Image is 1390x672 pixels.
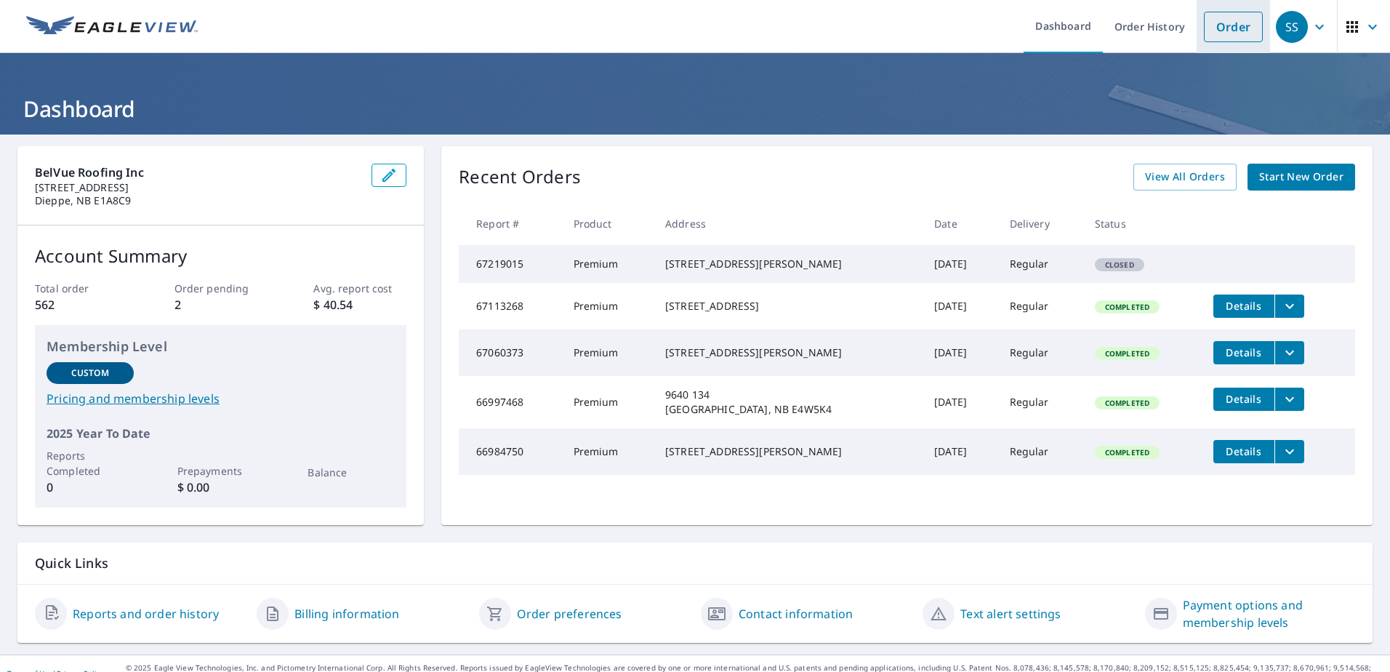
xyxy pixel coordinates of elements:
img: EV Logo [26,16,198,38]
p: Avg. report cost [313,281,406,296]
div: 9640 134 [GEOGRAPHIC_DATA], NB E4W5K4 [665,388,911,417]
th: Status [1083,202,1202,245]
th: Product [562,202,654,245]
td: Premium [562,376,654,428]
span: Start New Order [1259,168,1343,186]
button: detailsBtn-67060373 [1213,341,1274,364]
td: Premium [562,283,654,329]
td: Premium [562,329,654,376]
td: [DATE] [923,245,997,283]
button: filesDropdownBtn-67113268 [1274,295,1304,318]
h1: Dashboard [17,94,1373,124]
div: SS [1276,11,1308,43]
td: 67113268 [459,283,561,329]
p: 2025 Year To Date [47,425,395,442]
a: Text alert settings [960,605,1061,623]
p: 2 [174,296,268,313]
a: Billing information [294,605,399,623]
p: Membership Level [47,337,395,356]
p: Dieppe, NB E1A8C9 [35,194,360,207]
td: 66984750 [459,428,561,475]
a: Reports and order history [73,605,219,623]
span: Completed [1096,302,1158,312]
a: Pricing and membership levels [47,390,395,407]
p: Prepayments [177,463,265,479]
span: Closed [1096,260,1143,270]
td: Regular [998,245,1083,283]
p: Total order [35,281,128,296]
span: Completed [1096,447,1158,457]
p: BelVue Roofing Inc [35,164,360,181]
p: $ 0.00 [177,479,265,496]
a: Payment options and membership levels [1183,596,1355,631]
div: [STREET_ADDRESS][PERSON_NAME] [665,257,911,271]
th: Delivery [998,202,1083,245]
span: View All Orders [1145,168,1225,186]
th: Report # [459,202,561,245]
span: Completed [1096,398,1158,408]
p: 0 [47,479,134,496]
span: Details [1222,444,1266,458]
th: Date [923,202,997,245]
div: [STREET_ADDRESS][PERSON_NAME] [665,345,911,360]
p: Recent Orders [459,164,581,191]
td: [DATE] [923,428,997,475]
td: Premium [562,428,654,475]
a: Contact information [739,605,853,623]
button: filesDropdownBtn-66997468 [1274,388,1304,411]
p: $ 40.54 [313,296,406,313]
td: [DATE] [923,329,997,376]
a: Start New Order [1248,164,1355,191]
a: View All Orders [1133,164,1237,191]
p: Order pending [174,281,268,296]
span: Details [1222,345,1266,359]
div: [STREET_ADDRESS][PERSON_NAME] [665,444,911,459]
button: filesDropdownBtn-67060373 [1274,341,1304,364]
td: 66997468 [459,376,561,428]
p: [STREET_ADDRESS] [35,181,360,194]
td: Regular [998,329,1083,376]
p: Balance [308,465,395,480]
span: Completed [1096,348,1158,359]
p: Reports Completed [47,448,134,479]
td: Premium [562,245,654,283]
a: Order preferences [517,605,622,623]
td: [DATE] [923,283,997,329]
p: Quick Links [35,554,1355,572]
th: Address [654,202,923,245]
td: [DATE] [923,376,997,428]
td: 67219015 [459,245,561,283]
p: 562 [35,296,128,313]
span: Details [1222,392,1266,406]
button: detailsBtn-66984750 [1213,440,1274,463]
span: Details [1222,299,1266,313]
div: [STREET_ADDRESS] [665,299,911,313]
td: Regular [998,376,1083,428]
td: 67060373 [459,329,561,376]
p: Account Summary [35,243,406,269]
button: detailsBtn-66997468 [1213,388,1274,411]
button: detailsBtn-67113268 [1213,295,1274,318]
td: Regular [998,428,1083,475]
td: Regular [998,283,1083,329]
button: filesDropdownBtn-66984750 [1274,440,1304,463]
a: Order [1204,12,1263,42]
p: Custom [71,367,109,380]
